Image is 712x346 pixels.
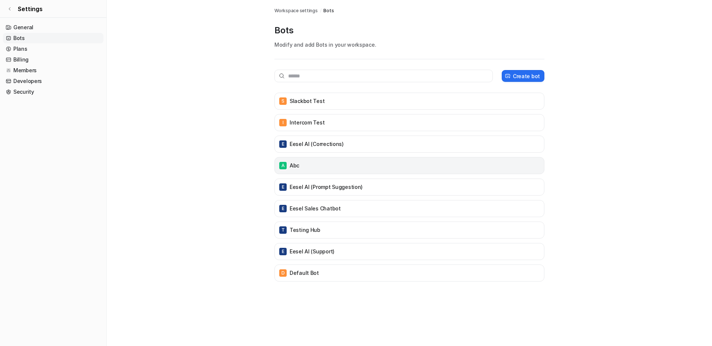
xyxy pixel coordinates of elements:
[3,87,103,97] a: Security
[290,183,363,191] p: eesel AI (Prompt Suggestion)
[279,162,287,169] span: A
[320,7,322,14] span: /
[3,44,103,54] a: Plans
[279,248,287,255] span: E
[502,70,544,82] button: Create bot
[279,119,287,126] span: I
[3,76,103,86] a: Developers
[279,140,287,148] span: E
[279,269,287,277] span: D
[274,24,544,36] p: Bots
[290,119,324,126] p: Intercom Test
[274,7,318,14] a: Workspace settings
[274,41,544,49] p: Modify and add Bots in your workspace.
[279,183,287,191] span: E
[290,248,334,255] p: eesel AI (Support)
[290,140,344,148] p: eesel AI (Corrections)
[279,205,287,212] span: E
[3,33,103,43] a: Bots
[290,97,324,105] p: Slackbot Test
[3,22,103,33] a: General
[513,72,540,80] p: Create bot
[290,269,319,277] p: Default Bot
[279,226,287,234] span: T
[279,97,287,105] span: S
[505,73,511,79] img: create
[3,54,103,65] a: Billing
[323,7,334,14] a: Bots
[290,226,320,234] p: testing hub
[290,162,299,169] p: abc
[290,205,341,212] p: eesel Sales Chatbot
[18,4,43,13] span: Settings
[3,65,103,76] a: Members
